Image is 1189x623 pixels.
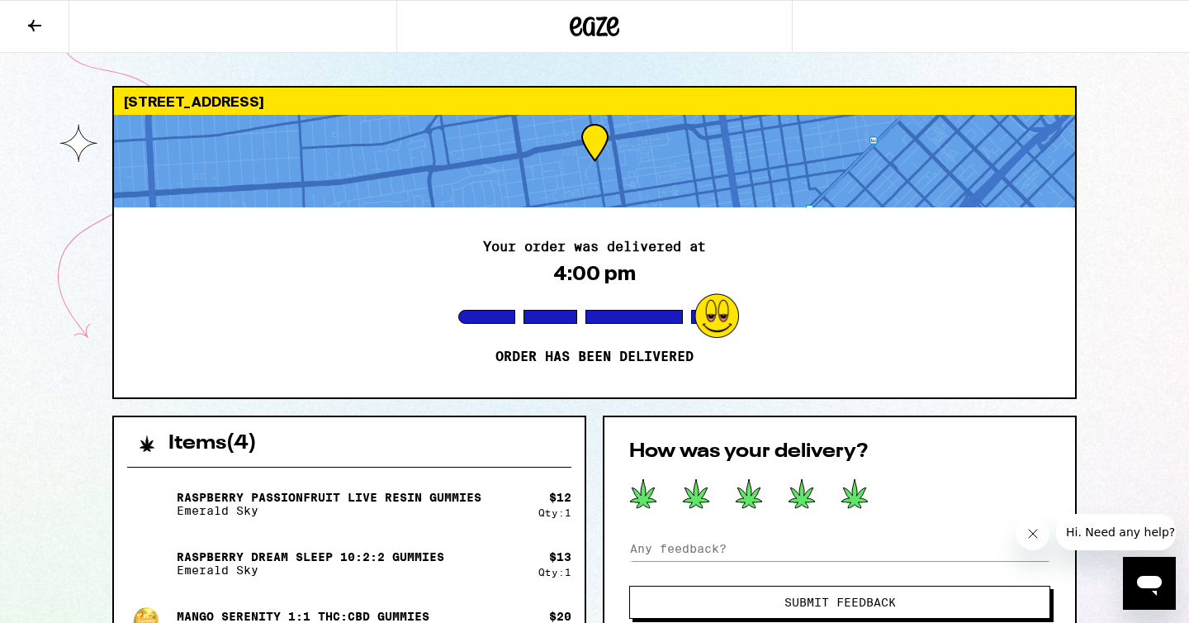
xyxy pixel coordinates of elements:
[629,586,1050,619] button: Submit Feedback
[629,536,1050,561] input: Any feedback?
[127,481,173,527] img: Raspberry Passionfruit Live Resin Gummies
[1123,557,1176,610] iframe: Button to launch messaging window
[114,88,1075,115] div: [STREET_ADDRESS]
[629,442,1050,462] h2: How was your delivery?
[549,610,571,623] div: $ 20
[177,564,444,577] p: Emerald Sky
[127,540,173,587] img: Raspberry Dream Sleep 10:2:2 Gummies
[177,550,444,564] p: Raspberry Dream Sleep 10:2:2 Gummies
[784,597,896,608] span: Submit Feedback
[1016,517,1049,550] iframe: Close message
[553,262,636,285] div: 4:00 pm
[538,567,571,578] div: Qty: 1
[495,349,694,365] p: Order has been delivered
[168,434,257,454] h2: Items ( 4 )
[538,507,571,518] div: Qty: 1
[177,491,481,504] p: Raspberry Passionfruit Live Resin Gummies
[177,504,481,517] p: Emerald Sky
[1056,514,1176,550] iframe: Message from company
[549,491,571,504] div: $ 12
[177,610,429,623] p: Mango Serenity 1:1 THC:CBD Gummies
[483,240,706,254] h2: Your order was delivered at
[549,550,571,564] div: $ 13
